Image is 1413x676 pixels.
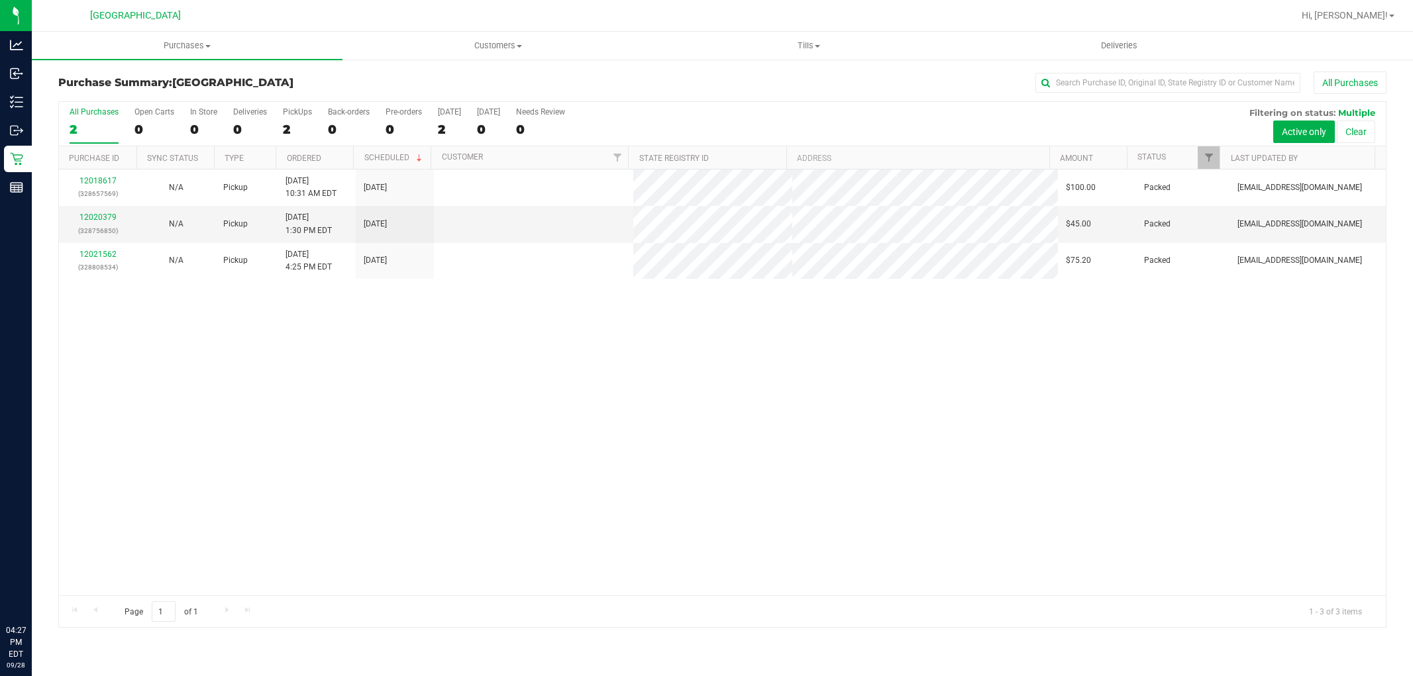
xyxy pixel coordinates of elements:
div: [DATE] [438,107,461,117]
inline-svg: Inbound [10,67,23,80]
div: 0 [477,122,500,137]
div: Needs Review [516,107,565,117]
a: Customers [342,32,653,60]
span: Packed [1144,181,1171,194]
input: Search Purchase ID, Original ID, State Registry ID or Customer Name... [1035,73,1300,93]
span: Pickup [223,218,248,230]
a: State Registry ID [639,154,709,163]
span: Not Applicable [169,256,183,265]
button: Clear [1337,121,1375,143]
div: All Purchases [70,107,119,117]
iframe: Resource center [13,570,53,610]
button: N/A [169,181,183,194]
span: [GEOGRAPHIC_DATA] [172,76,293,89]
a: Purchase ID [69,154,119,163]
div: 0 [233,122,267,137]
inline-svg: Inventory [10,95,23,109]
a: 12021562 [79,250,117,259]
div: 2 [283,122,312,137]
a: 12018617 [79,176,117,185]
button: N/A [169,254,183,267]
button: Active only [1273,121,1335,143]
span: [GEOGRAPHIC_DATA] [90,10,181,21]
div: Back-orders [328,107,370,117]
a: Ordered [287,154,321,163]
span: Deliveries [1083,40,1155,52]
span: Not Applicable [169,219,183,228]
span: [DATE] 1:30 PM EDT [286,211,332,236]
span: Packed [1144,218,1171,230]
a: 12020379 [79,213,117,222]
div: PickUps [283,107,312,117]
iframe: Resource center unread badge [39,568,55,584]
span: Customers [343,40,653,52]
div: 2 [70,122,119,137]
input: 1 [152,601,176,622]
span: [EMAIL_ADDRESS][DOMAIN_NAME] [1237,181,1362,194]
span: Filtering on status: [1249,107,1335,118]
a: Filter [1198,146,1220,169]
span: $100.00 [1066,181,1096,194]
a: Tills [653,32,964,60]
span: $45.00 [1066,218,1091,230]
a: Purchases [32,32,342,60]
p: (328657569) [67,187,129,200]
span: Not Applicable [169,183,183,192]
span: Multiple [1338,107,1375,118]
span: Pickup [223,181,248,194]
span: [DATE] [364,181,387,194]
p: (328808534) [67,261,129,273]
a: Deliveries [964,32,1275,60]
div: Pre-orders [386,107,422,117]
span: 1 - 3 of 3 items [1298,601,1373,621]
p: 09/28 [6,660,26,670]
a: Sync Status [147,154,198,163]
button: All Purchases [1314,72,1387,94]
div: 0 [190,122,217,137]
span: [DATE] 4:25 PM EDT [286,248,332,273]
span: [DATE] 10:31 AM EDT [286,175,337,200]
button: N/A [169,218,183,230]
inline-svg: Reports [10,181,23,194]
inline-svg: Retail [10,152,23,166]
a: Scheduled [364,153,425,162]
p: 04:27 PM EDT [6,624,26,660]
div: 0 [328,122,370,137]
div: 0 [386,122,422,137]
span: [EMAIL_ADDRESS][DOMAIN_NAME] [1237,218,1362,230]
div: Deliveries [233,107,267,117]
h3: Purchase Summary: [58,77,501,89]
th: Address [786,146,1049,169]
p: (328756850) [67,224,129,237]
div: 0 [516,122,565,137]
span: Purchases [32,40,342,52]
a: Amount [1060,154,1093,163]
div: 0 [134,122,174,137]
a: Last Updated By [1231,154,1298,163]
div: Open Carts [134,107,174,117]
a: Filter [606,146,628,169]
div: 2 [438,122,461,137]
span: [DATE] [364,254,387,267]
span: Pickup [223,254,248,267]
span: Packed [1144,254,1171,267]
a: Status [1137,152,1166,162]
span: Tills [654,40,963,52]
inline-svg: Outbound [10,124,23,137]
a: Customer [442,152,483,162]
a: Type [225,154,244,163]
div: [DATE] [477,107,500,117]
span: [EMAIL_ADDRESS][DOMAIN_NAME] [1237,254,1362,267]
span: Hi, [PERSON_NAME]! [1302,10,1388,21]
span: Page of 1 [113,601,209,622]
inline-svg: Analytics [10,38,23,52]
div: In Store [190,107,217,117]
span: $75.20 [1066,254,1091,267]
span: [DATE] [364,218,387,230]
